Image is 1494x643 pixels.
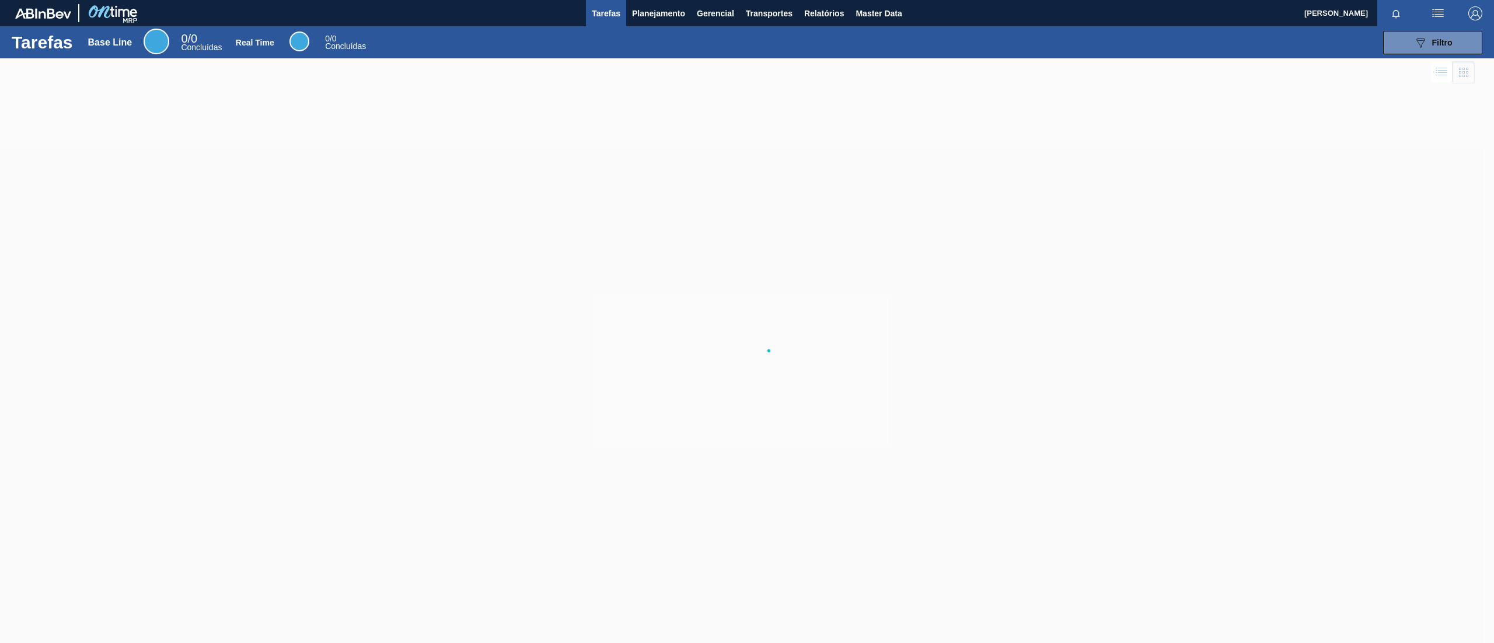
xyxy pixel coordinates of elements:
img: Logout [1468,6,1482,20]
span: 0 [325,34,330,43]
span: / 0 [325,34,336,43]
span: Concluídas [325,41,366,51]
button: Filtro [1383,31,1482,54]
span: Gerencial [697,6,734,20]
span: Concluídas [181,43,222,52]
span: 0 [181,32,187,45]
button: Notificações [1377,5,1415,22]
span: Relatórios [804,6,844,20]
span: Tarefas [592,6,620,20]
img: userActions [1431,6,1445,20]
h1: Tarefas [12,36,73,49]
div: Real Time [289,32,309,51]
span: / 0 [181,32,197,45]
span: Filtro [1432,38,1453,47]
div: Real Time [236,38,274,47]
span: Master Data [856,6,902,20]
div: Real Time [325,35,366,50]
span: Planejamento [632,6,685,20]
span: Transportes [746,6,793,20]
div: Base Line [181,34,222,51]
div: Base Line [144,29,169,54]
div: Base Line [88,37,132,48]
img: TNhmsLtSVTkK8tSr43FrP2fwEKptu5GPRR3wAAAABJRU5ErkJggg== [15,8,71,19]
